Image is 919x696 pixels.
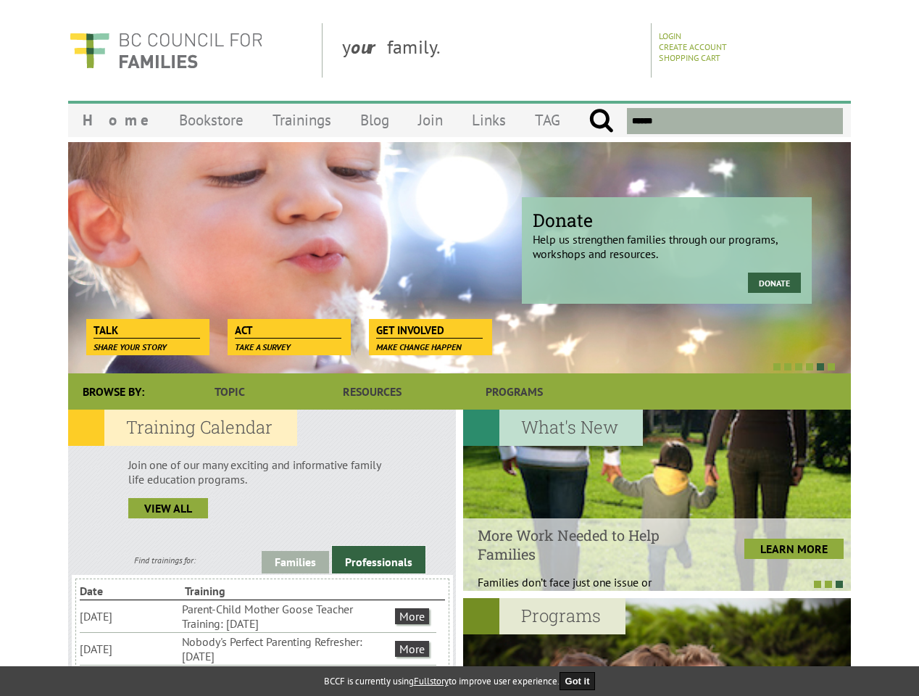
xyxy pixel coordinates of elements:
[332,546,425,573] a: Professionals
[80,608,179,625] li: [DATE]
[235,323,341,339] span: Act
[395,641,429,657] a: More
[748,273,801,293] a: Donate
[444,373,586,410] a: Programs
[533,208,801,232] span: Donate
[68,555,262,565] div: Find trainings for:
[159,373,301,410] a: Topic
[128,498,208,518] a: view all
[376,323,483,339] span: Get Involved
[228,319,349,339] a: Act Take a survey
[376,341,462,352] span: Make change happen
[185,582,287,600] li: Training
[659,30,681,41] a: Login
[463,598,625,634] h2: Programs
[93,323,200,339] span: Talk
[369,319,490,339] a: Get Involved Make change happen
[128,457,396,486] p: Join one of our many exciting and informative family life education programs.
[659,41,727,52] a: Create Account
[414,675,449,687] a: Fullstory
[182,600,392,632] li: Parent-Child Mother Goose Teacher Training: [DATE]
[86,319,207,339] a: Talk Share your story
[80,582,182,600] li: Date
[395,608,429,624] a: More
[68,103,165,137] a: Home
[478,526,694,563] h4: More Work Needed to Help Families
[301,373,443,410] a: Resources
[659,52,720,63] a: Shopping Cart
[235,341,291,352] span: Take a survey
[182,633,392,665] li: Nobody's Perfect Parenting Refresher: [DATE]
[330,23,652,78] div: y family.
[262,551,329,573] a: Families
[351,35,387,59] strong: our
[478,575,694,604] p: Families don’t face just one issue or problem;...
[68,410,297,446] h2: Training Calendar
[744,539,844,559] a: LEARN MORE
[68,373,159,410] div: Browse By:
[93,341,167,352] span: Share your story
[560,672,596,690] button: Got it
[589,108,614,134] input: Submit
[68,23,264,78] img: BC Council for FAMILIES
[520,103,575,137] a: TAG
[463,410,643,446] h2: What's New
[165,103,258,137] a: Bookstore
[533,220,801,261] p: Help us strengthen families through our programs, workshops and resources.
[258,103,346,137] a: Trainings
[80,640,179,658] li: [DATE]
[346,103,404,137] a: Blog
[457,103,520,137] a: Links
[404,103,457,137] a: Join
